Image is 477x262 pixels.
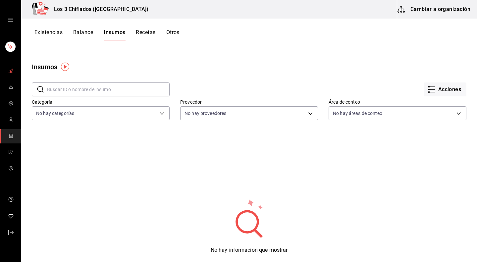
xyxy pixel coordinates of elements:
[61,63,69,71] img: Tooltip marker
[329,100,466,104] label: Área de conteo
[185,110,226,117] span: No hay proveedores
[424,82,466,96] button: Acciones
[180,100,318,104] label: Proveedor
[104,29,125,40] button: Insumos
[32,100,170,104] label: Categoría
[36,110,74,117] span: No hay categorías
[211,247,288,253] span: No hay información que mostrar
[34,29,63,40] button: Existencias
[32,62,57,72] div: Insumos
[49,5,149,13] h3: Los 3 Chiflados ([GEOGRAPHIC_DATA])
[8,17,13,23] button: open drawer
[73,29,93,40] button: Balance
[333,110,382,117] span: No hay áreas de conteo
[136,29,155,40] button: Recetas
[166,29,180,40] button: Otros
[47,83,170,96] input: Buscar ID o nombre de insumo
[34,29,180,40] div: navigation tabs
